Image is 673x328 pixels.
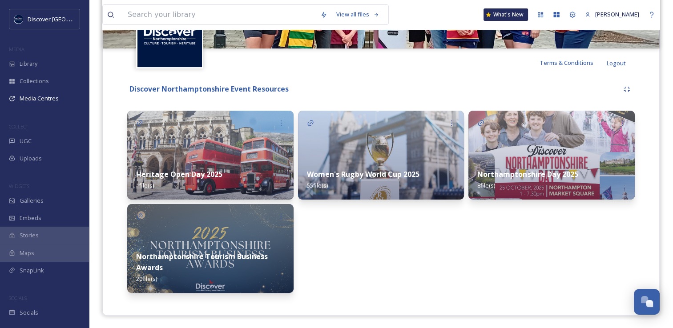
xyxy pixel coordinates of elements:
span: COLLECT [9,123,28,130]
a: [PERSON_NAME] [580,6,644,23]
span: SnapLink [20,266,44,275]
span: Collections [20,77,49,85]
strong: Heritage Open Day 2025 [136,169,222,179]
img: d4500b7a-a2d5-4a78-b98a-1e7cb593f62a.jpg [468,111,635,200]
span: [PERSON_NAME] [595,10,639,18]
span: 8 file(s) [477,181,495,189]
img: Untitled%20design%20%282%29.png [137,3,202,67]
img: Untitled%20design%20%282%29.png [14,15,23,24]
span: Library [20,60,37,68]
span: WIDGETS [9,183,29,189]
span: MEDIA [9,46,24,52]
span: Maps [20,249,34,257]
span: Galleries [20,196,44,205]
span: Terms & Conditions [540,59,593,67]
input: Search your library [123,5,316,24]
img: a23b8861-871a-4cee-9c71-79826736bc07.jpg [298,111,464,200]
span: SOCIALS [9,295,27,301]
span: 20 file(s) [136,275,157,283]
span: Stories [20,231,39,240]
span: Discover [GEOGRAPHIC_DATA] [28,15,109,23]
span: UGC [20,137,32,145]
strong: Northamptonshire Tourism Business Awards [136,252,268,272]
span: Socials [20,308,38,317]
strong: Northamptonshire Day 2025 [477,169,578,179]
button: Open Chat [634,289,660,315]
strong: Women's Rugby World Cup 2025 [307,169,419,179]
img: 45fbea6a-6b0d-4cca-a16d-aebba4b35ecc.jpg [127,204,294,293]
a: Terms & Conditions [540,57,607,68]
span: 1 file(s) [136,181,154,189]
span: Logout [607,59,626,67]
a: What's New [484,8,528,21]
span: Embeds [20,214,41,222]
span: Uploads [20,154,42,163]
strong: Discover Northamptonshire Event Resources [129,84,289,94]
a: View all files [332,6,384,23]
span: Media Centres [20,94,59,103]
span: 55 file(s) [307,181,328,189]
img: ed4df81f-8162-44f3-84ed-da90e9d03d77.jpg [127,111,294,200]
